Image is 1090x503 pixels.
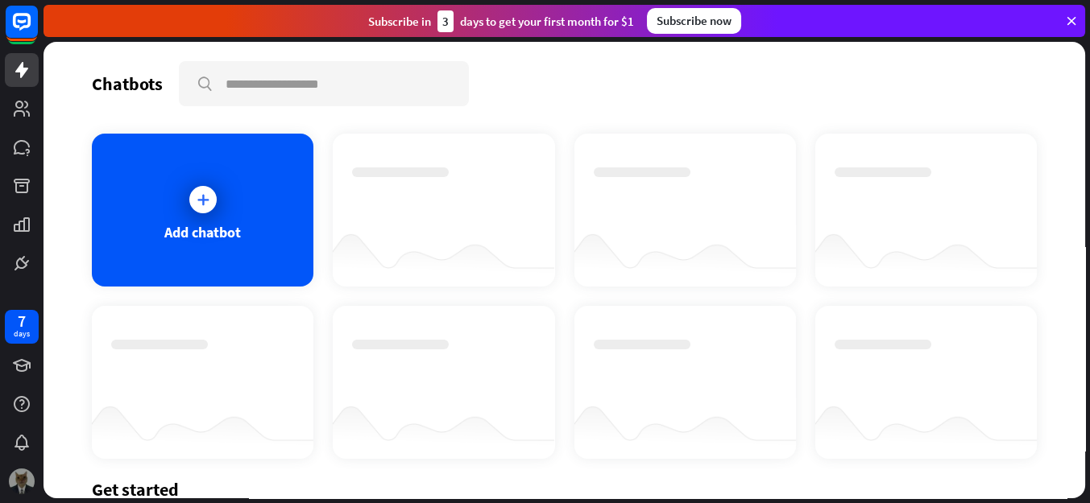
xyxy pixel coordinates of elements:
div: 3 [437,10,454,32]
div: Subscribe now [647,8,741,34]
div: Subscribe in days to get your first month for $1 [368,10,634,32]
div: Add chatbot [164,223,241,241]
a: 7 days [5,310,39,344]
div: Get started [92,478,1037,501]
button: Open LiveChat chat widget [13,6,61,55]
div: 7 [18,314,26,328]
div: days [14,328,30,340]
div: Chatbots [92,72,163,95]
